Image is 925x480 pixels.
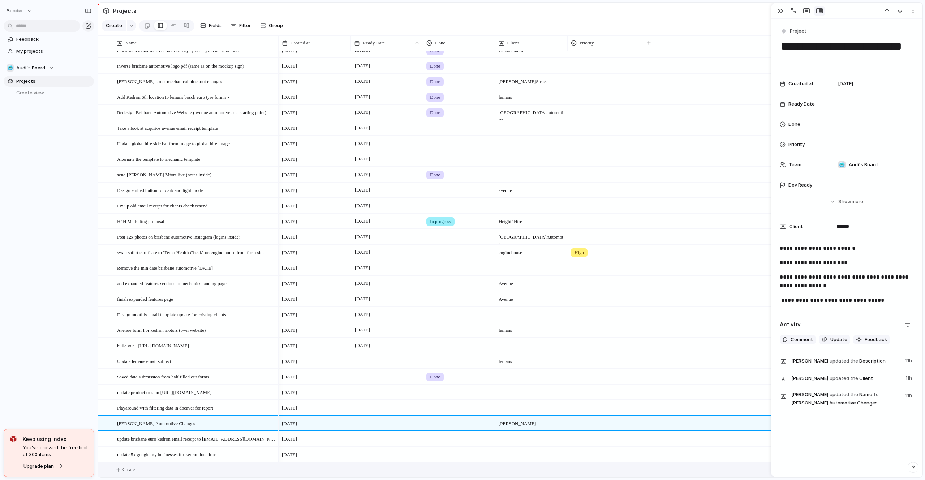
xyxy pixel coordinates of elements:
[853,335,890,344] button: Feedback
[353,170,372,179] span: [DATE]
[239,22,251,29] span: Filter
[788,141,805,148] span: Priority
[117,341,189,350] span: build out - [URL][DOMAIN_NAME]
[353,295,372,303] span: [DATE]
[430,373,440,381] span: Done
[282,311,297,318] span: [DATE]
[496,292,567,303] span: Avenue
[791,375,828,382] span: [PERSON_NAME]
[117,232,240,241] span: Post 12x photos on brisbane automotive instagram (logins inside)
[111,4,138,17] span: Projects
[209,22,222,29] span: Fields
[4,63,94,73] button: 🥶Audi's Board
[23,463,54,470] span: Upgrade plan
[282,202,297,210] span: [DATE]
[117,108,266,116] span: Redesign Brisbane Automotive Website (avenue automotive as a starting point)
[830,336,847,343] span: Update
[269,22,283,29] span: Group
[496,416,567,427] span: [PERSON_NAME]
[282,233,297,241] span: [DATE]
[353,93,372,101] span: [DATE]
[4,46,94,57] a: My projects
[496,183,567,194] span: avenue
[430,78,440,85] span: Done
[353,108,372,117] span: [DATE]
[106,22,122,29] span: Create
[282,296,297,303] span: [DATE]
[282,125,297,132] span: [DATE]
[16,36,91,43] span: Feedback
[353,124,372,132] span: [DATE]
[353,201,372,210] span: [DATE]
[282,249,297,256] span: [DATE]
[117,403,213,412] span: Playaround with filtering data in dbeaver for report
[291,39,310,47] span: Created at
[3,5,36,17] button: sonder
[496,354,567,365] span: lemans
[430,218,451,225] span: In progress
[353,61,372,70] span: [DATE]
[830,375,858,382] span: updated the
[507,39,519,47] span: Client
[117,77,225,85] span: [PERSON_NAME] street mechanical blockout changes -
[117,434,276,443] span: update brisbane euro kedron email receipt to [EMAIL_ADDRESS][DOMAIN_NAME]
[228,20,254,31] button: Filter
[102,20,126,31] button: Create
[282,373,297,381] span: [DATE]
[23,435,88,443] span: Keep using Index
[282,94,297,101] span: [DATE]
[117,124,218,132] span: Take a look at acqurios avenue email receipt template
[353,310,372,319] span: [DATE]
[282,171,297,179] span: [DATE]
[117,93,229,101] span: Add Kedron 6th location to lemans bosch euro tyre form's -
[282,156,297,163] span: [DATE]
[117,155,200,163] span: Alternate the template to mechanic template
[353,326,372,334] span: [DATE]
[791,373,901,383] span: Client
[496,105,567,124] span: [GEOGRAPHIC_DATA] automotive
[282,342,297,350] span: [DATE]
[117,310,226,318] span: Design monthly email template update for existing clients
[353,248,372,257] span: [DATE]
[117,279,227,287] span: add expanded features sections to mechanics landing page
[282,404,297,412] span: [DATE]
[353,77,372,86] span: [DATE]
[363,39,385,47] span: Ready Date
[430,109,440,116] span: Done
[282,218,297,225] span: [DATE]
[282,109,297,116] span: [DATE]
[282,358,297,365] span: [DATE]
[849,161,878,168] span: Audi's Board
[791,390,901,407] span: Name [PERSON_NAME] Automotive Changes
[117,326,206,334] span: Avenue form For kedron motors (own website)
[430,63,440,70] span: Done
[122,466,135,473] span: Create
[353,139,372,148] span: [DATE]
[282,436,297,443] span: [DATE]
[4,76,94,87] a: Projects
[819,335,850,344] button: Update
[353,232,372,241] span: [DATE]
[788,100,815,108] span: Ready Date
[353,217,372,226] span: [DATE]
[838,161,846,168] div: 🥶
[430,94,440,101] span: Done
[788,80,814,87] span: Created at
[282,187,297,194] span: [DATE]
[780,195,913,208] button: Showmore
[117,263,213,272] span: Remove the min date brisbane automotive [DATE]
[905,390,913,399] span: 11h
[791,336,813,343] span: Comment
[282,140,297,147] span: [DATE]
[16,89,44,97] span: Create view
[117,248,265,256] span: swap safert certifcate to ''Dyno Health Check'' on engine house front form side
[838,80,853,87] span: [DATE]
[830,391,858,398] span: updated the
[117,357,171,365] span: Update lemans email subject
[496,230,567,248] span: [GEOGRAPHIC_DATA] Automotive
[789,223,803,230] span: Client
[4,87,94,98] button: Create view
[117,139,230,147] span: Update global hire side bar form image to global hire image
[21,461,65,471] button: Upgrade plan
[282,389,297,396] span: [DATE]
